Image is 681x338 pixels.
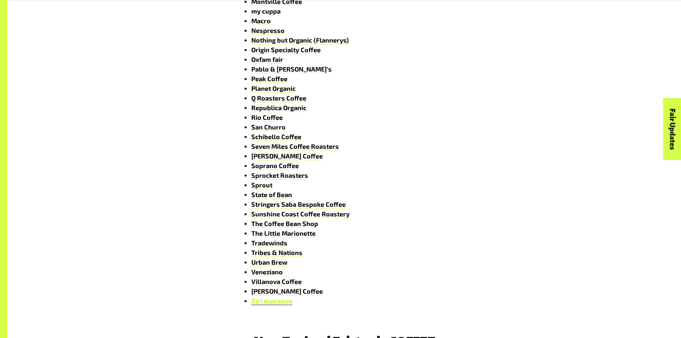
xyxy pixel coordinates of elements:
[251,65,332,73] a: Pablo & [PERSON_NAME]’s
[251,287,323,295] a: [PERSON_NAME] Coffee
[251,249,302,257] a: Tribes & Nations
[251,181,272,189] a: Sprout
[251,239,287,247] a: Tradewinds
[251,36,349,44] a: Nothing but Organic (Flannerys)
[251,94,306,102] a: Q Roasters Coffee
[251,46,321,54] a: Origin Specialty Coffee
[251,133,301,141] a: Schibello Coffee
[251,152,323,160] a: [PERSON_NAME] Coffee
[251,258,287,266] a: Urban Brew
[251,210,350,218] a: Sunshine Coast Coffee Roastery
[251,278,302,286] a: Villanova Coffee
[251,104,306,112] a: Republica Organic
[251,123,286,131] a: San Churro
[251,142,339,151] a: Seven Miles Coffee Roasters
[251,17,271,25] a: Macro
[251,191,292,199] a: State of Bean
[251,75,287,83] a: Peak Coffee
[251,7,281,15] a: my cuppa
[251,297,292,305] a: Zo’i espresso
[251,171,308,180] a: Sprocket Roasters
[251,113,283,122] a: Rio Coffee
[251,162,299,170] a: Soprano Coffee
[251,200,346,209] a: Stringers Saba Bespoke Coffee
[251,26,285,35] a: Nespresso
[251,220,318,228] a: The Coffee Bean Shop
[251,268,283,276] a: Veneziano
[251,84,296,93] a: Planet Organic
[251,229,316,237] a: The Little Marionette
[251,55,283,64] a: Oxfam fair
